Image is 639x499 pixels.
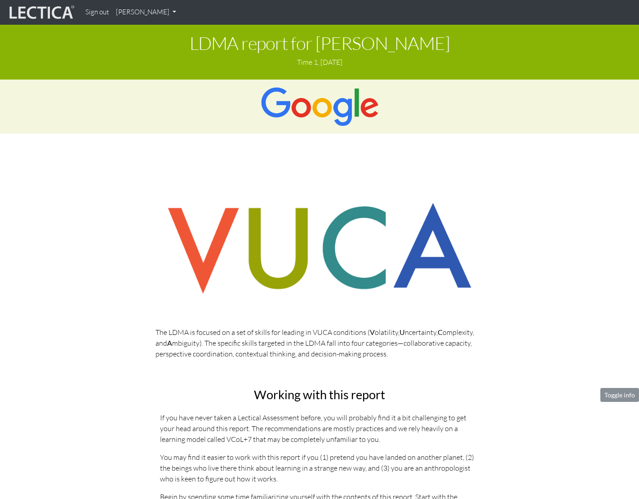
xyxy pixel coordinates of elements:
a: [PERSON_NAME] [112,4,180,21]
p: You may find it easier to work with this report if you (1) pretend you have landed on another pla... [160,452,479,484]
strong: C [438,328,443,336]
p: Time 1, [DATE] [7,57,632,67]
button: Toggle info [600,388,639,402]
a: Sign out [82,4,112,21]
strong: U [399,328,405,336]
strong: V [370,328,375,336]
img: Google Logo [260,87,378,126]
h2: Working with this report [160,388,479,401]
h1: LDMA report for [PERSON_NAME] [7,33,632,53]
strong: A [167,339,172,347]
p: If you have never taken a Lectical Assessment before, you will probably find it a bit challenging... [160,412,479,445]
img: vuca skills [155,192,484,306]
p: The LDMA is focused on a set of skills for leading in VUCA conditions ( olatility, ncertainty, om... [155,327,484,359]
img: lecticalive [7,4,75,21]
